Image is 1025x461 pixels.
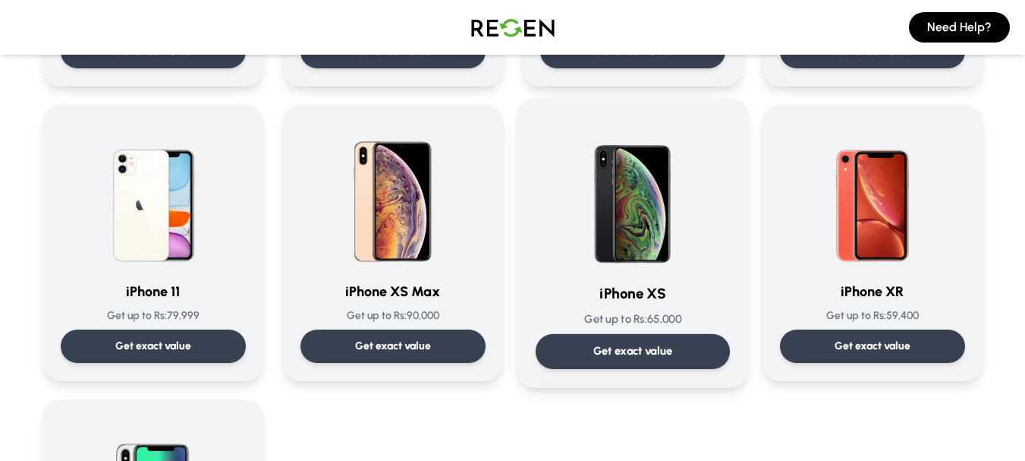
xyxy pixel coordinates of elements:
[300,281,486,302] h3: iPhone XS Max
[535,283,729,305] h3: iPhone XS
[835,339,910,354] p: Get exact value
[535,311,729,327] p: Get up to Rs: 65,000
[320,123,466,269] img: iPhone XS Max
[593,343,672,359] p: Get exact value
[61,308,246,324] p: Get up to Rs: 79,999
[80,123,226,269] img: iPhone 11
[300,308,486,324] p: Get up to Rs: 90,000
[355,339,431,354] p: Get exact value
[909,12,1010,43] button: Need Help?
[115,339,191,354] p: Get exact value
[800,123,945,269] img: iPhone XR
[556,117,709,270] img: iPhone XS
[460,6,566,49] img: Logo
[61,281,246,302] h3: iPhone 11
[780,308,965,324] p: Get up to Rs: 59,400
[780,281,965,302] h3: iPhone XR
